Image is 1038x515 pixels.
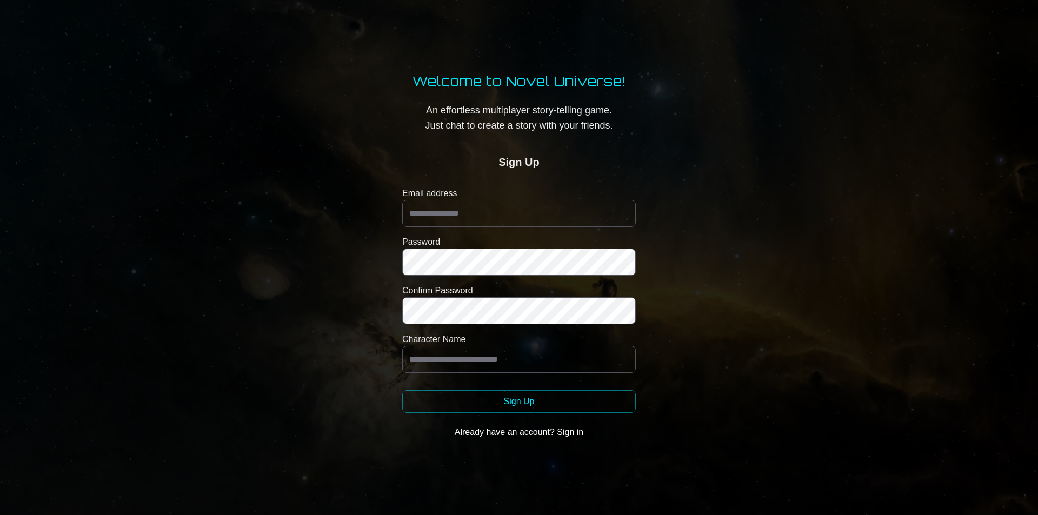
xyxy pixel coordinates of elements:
button: Already have an account? Sign in [402,422,636,443]
label: Password [402,236,636,249]
h2: Sign Up [412,155,626,170]
label: Email address [402,187,636,200]
button: Sign Up [402,390,636,413]
label: Confirm Password [402,284,636,297]
p: An effortless multiplayer story-telling game. Just chat to create a story with your friends. [412,103,626,133]
label: Character Name [402,333,636,346]
h1: Welcome to Novel Universe! [412,72,626,90]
